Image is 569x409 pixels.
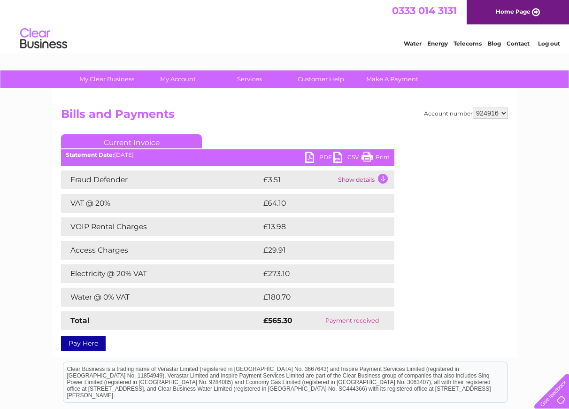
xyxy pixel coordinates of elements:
[61,217,261,236] td: VOIP Rental Charges
[404,40,422,47] a: Water
[61,170,261,189] td: Fraud Defender
[261,241,375,260] td: £29.91
[261,217,375,236] td: £13.98
[507,40,530,47] a: Contact
[336,170,394,189] td: Show details
[333,152,361,165] a: CSV
[61,152,394,158] div: [DATE]
[70,316,90,325] strong: Total
[61,264,261,283] td: Electricity @ 20% VAT
[61,108,508,125] h2: Bills and Payments
[66,151,114,158] b: Statement Date:
[424,108,508,119] div: Account number
[261,264,377,283] td: £273.10
[305,152,333,165] a: PDF
[211,70,288,88] a: Services
[61,288,261,307] td: Water @ 0% VAT
[354,70,431,88] a: Make A Payment
[61,194,261,213] td: VAT @ 20%
[454,40,482,47] a: Telecoms
[61,336,106,351] a: Pay Here
[361,152,390,165] a: Print
[263,316,292,325] strong: £565.30
[282,70,360,88] a: Customer Help
[427,40,448,47] a: Energy
[261,194,375,213] td: £64.10
[487,40,501,47] a: Blog
[392,5,457,16] a: 0333 014 3131
[261,170,336,189] td: £3.51
[61,134,202,148] a: Current Invoice
[538,40,560,47] a: Log out
[63,5,507,46] div: Clear Business is a trading name of Verastar Limited (registered in [GEOGRAPHIC_DATA] No. 3667643...
[68,70,146,88] a: My Clear Business
[310,311,394,330] td: Payment received
[61,241,261,260] td: Access Charges
[20,24,68,53] img: logo.png
[261,288,377,307] td: £180.70
[139,70,217,88] a: My Account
